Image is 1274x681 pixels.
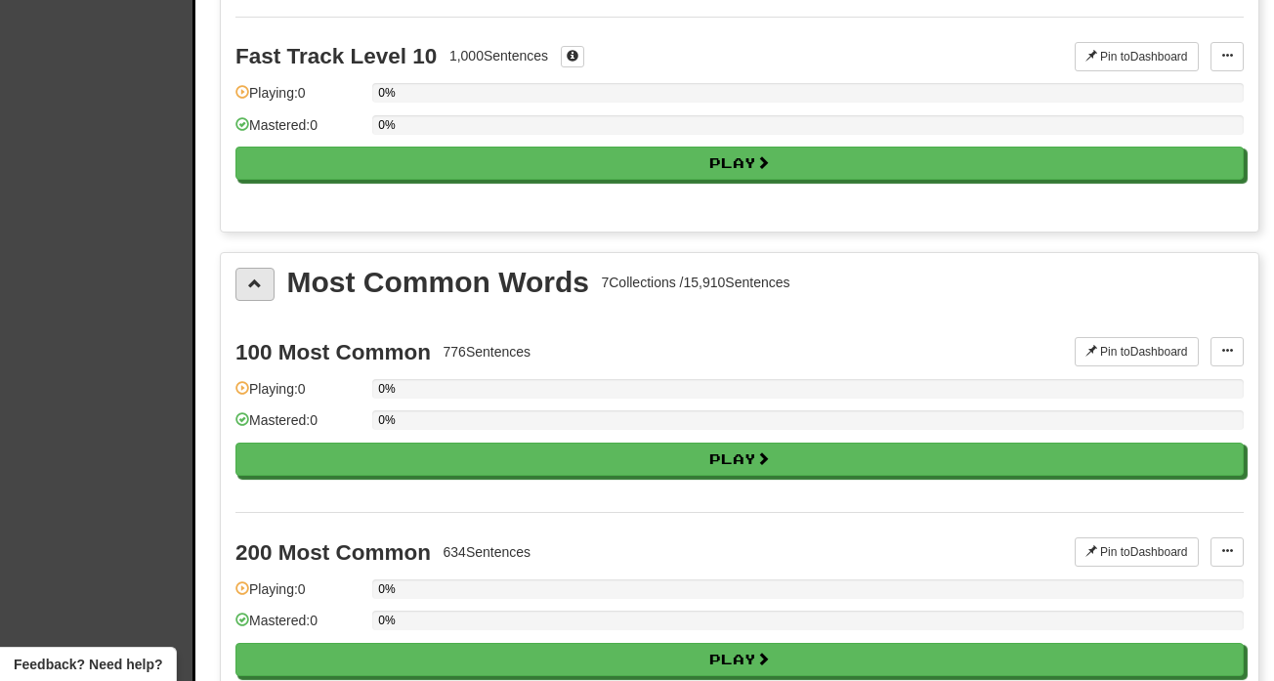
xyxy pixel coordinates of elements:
div: Mastered: 0 [235,115,362,148]
div: Mastered: 0 [235,611,362,643]
div: Mastered: 0 [235,410,362,443]
div: 100 Most Common [235,340,431,364]
div: Playing: 0 [235,579,362,612]
div: 200 Most Common [235,540,431,565]
div: Playing: 0 [235,83,362,115]
button: Pin toDashboard [1075,337,1199,366]
button: Play [235,147,1244,180]
button: Pin toDashboard [1075,42,1199,71]
span: Open feedback widget [14,655,162,674]
button: Play [235,643,1244,676]
div: Fast Track Level 10 [235,44,437,68]
div: 1,000 Sentences [449,46,548,65]
div: 634 Sentences [444,542,531,562]
div: Most Common Words [287,268,589,297]
div: Playing: 0 [235,379,362,411]
div: 776 Sentences [444,342,531,362]
div: 7 Collections / 15,910 Sentences [601,273,789,292]
button: Pin toDashboard [1075,537,1199,567]
button: Play [235,443,1244,476]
